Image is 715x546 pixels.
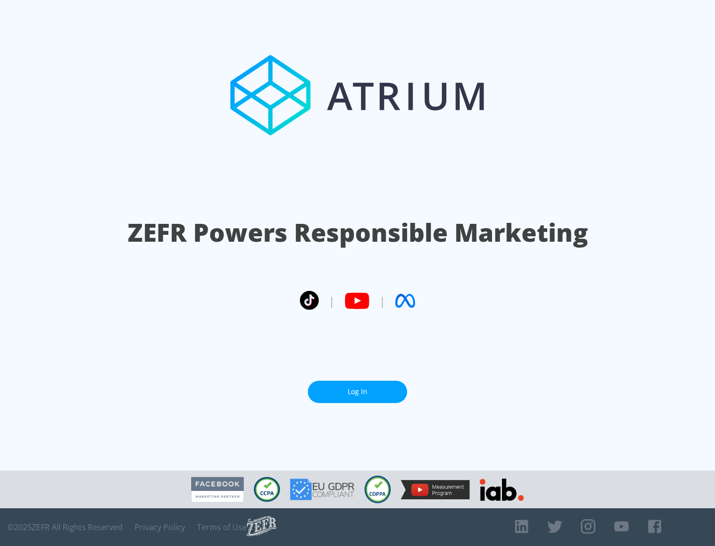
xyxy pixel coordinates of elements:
img: GDPR Compliant [290,478,355,500]
a: Privacy Policy [135,522,185,532]
img: YouTube Measurement Program [401,480,470,499]
img: Facebook Marketing Partner [191,477,244,502]
span: | [379,293,385,308]
img: CCPA Compliant [254,477,280,502]
h1: ZEFR Powers Responsible Marketing [128,215,588,250]
span: | [329,293,335,308]
img: IAB [480,478,524,501]
span: © 2025 ZEFR All Rights Reserved [7,522,123,532]
a: Terms of Use [197,522,247,532]
a: Log In [308,381,407,403]
img: COPPA Compliant [364,476,391,503]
